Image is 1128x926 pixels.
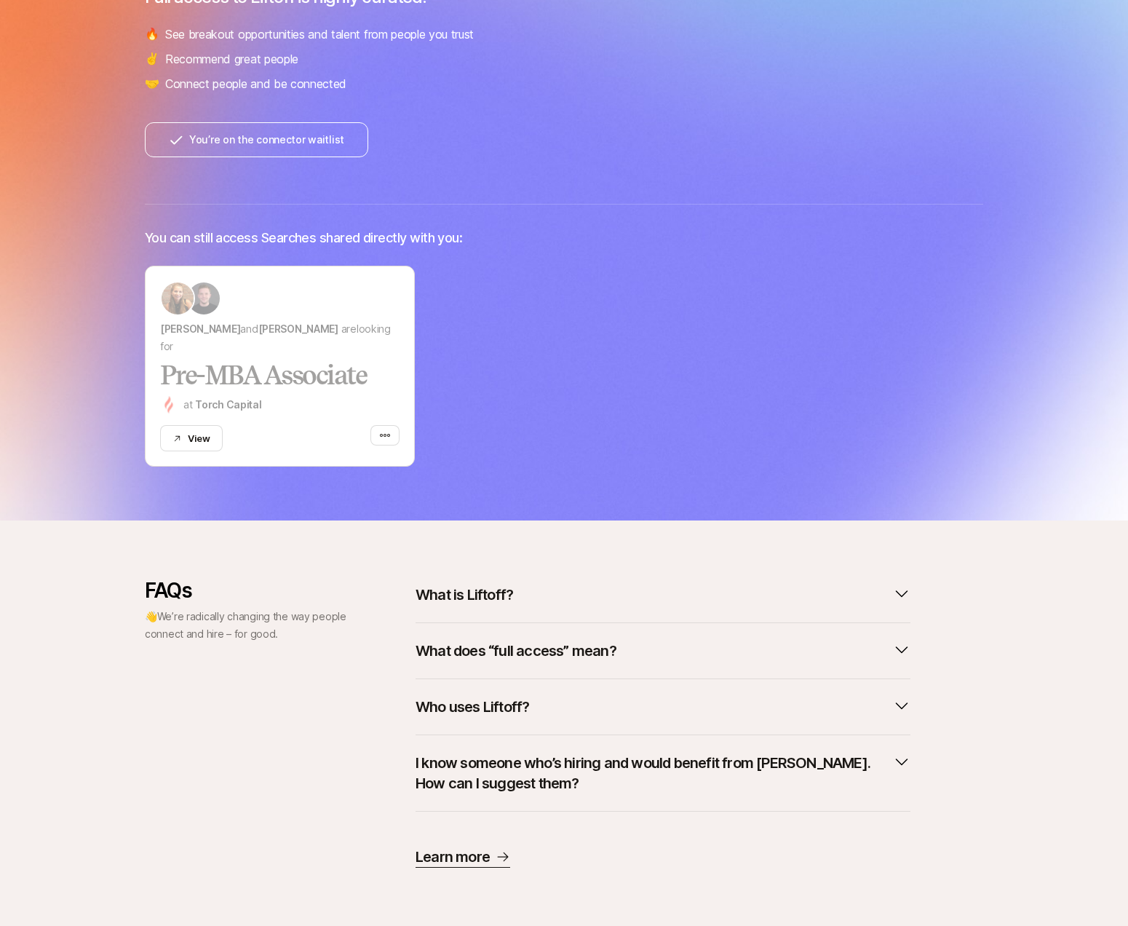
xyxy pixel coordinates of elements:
[145,608,349,643] p: 👋
[145,122,368,157] button: You’re on the connector waitlist
[416,697,529,717] p: Who uses Liftoff?
[145,74,159,93] span: 🤝
[416,585,513,605] p: What is Liftoff?
[145,25,159,44] span: 🔥
[416,635,910,667] button: What does “full access” mean?
[416,747,910,799] button: I know someone who’s hiring and would benefit from [PERSON_NAME]. How can I suggest them?
[416,641,616,661] p: What does “full access” mean?
[416,579,910,611] button: What is Liftoff?
[165,74,346,93] p: Connect people and be connected
[145,610,346,640] span: We’re radically changing the way people connect and hire – for good.
[416,847,510,868] a: Learn more
[145,50,159,68] span: ✌️
[145,579,349,602] p: FAQs
[160,425,223,451] button: View
[416,691,910,723] button: Who uses Liftoff?
[165,25,474,44] p: See breakout opportunities and talent from people you trust
[165,50,298,68] p: Recommend great people
[145,228,462,248] p: You can still access Searches shared directly with you:
[416,847,490,867] p: Learn more
[416,753,887,794] p: I know someone who’s hiring and would benefit from [PERSON_NAME]. How can I suggest them?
